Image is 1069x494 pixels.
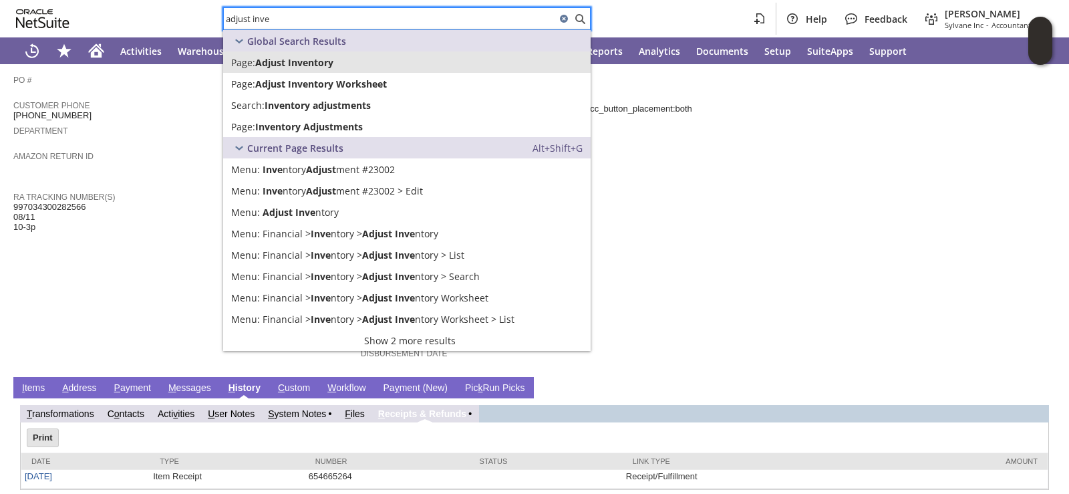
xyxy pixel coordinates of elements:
span: Menu: [231,270,260,283]
a: List [223,308,591,330]
span: ntory > List [415,249,464,261]
span: Menu: [231,184,260,197]
a: Receipts & Refunds [378,408,466,419]
a: RA Tracking Number(s) [13,193,115,202]
a: Unrolled view on [1032,380,1048,396]
a: Workflow [324,382,369,395]
a: Recent Records [16,37,48,64]
span: ntory > [331,249,362,261]
span: ntory > [331,227,362,240]
div: Status [480,457,613,465]
span: Inve [311,270,331,283]
span: Inve [263,184,283,197]
span: Financial > [263,313,311,326]
span: Inve [395,227,415,240]
span: M [168,382,176,393]
span: F [345,408,351,419]
a: Customer Phone [13,101,90,110]
span: ntory > [331,291,362,304]
span: Help [806,13,827,25]
span: U [208,408,214,419]
span: Oracle Guided Learning Widget. To move around, please hold and drag [1028,41,1052,66]
span: Inve [395,249,415,261]
span: ment #23002 > Edit [336,184,423,197]
span: W [327,382,336,393]
span: Adjust Inventory [255,56,333,69]
a: Inventory Adjustment #23002 [223,158,591,180]
span: Inve [311,227,331,240]
svg: Search [572,11,588,27]
a: Payment (New) [380,382,451,395]
a: Disbursement Date [361,349,448,358]
span: Support [869,45,907,57]
div: Number [315,457,460,465]
a: List [223,244,591,265]
span: Page: [231,56,255,69]
span: S [268,408,274,419]
span: Documents [696,45,748,57]
span: Inve [311,291,331,304]
span: [PHONE_NUMBER] [13,110,92,121]
span: 997034300282566 08/11 10-3p [13,202,86,233]
span: ntory Worksheet [415,291,488,304]
span: ntory Worksheet > List [415,313,514,326]
a: Page:Adjust Inventory [223,51,591,73]
span: Adjust [362,270,392,283]
div: Amount [852,457,1038,465]
span: P [114,382,120,393]
span: A [62,382,68,393]
span: Inve [311,249,331,261]
a: User Notes [208,408,255,419]
span: Inve [395,270,415,283]
span: v [173,408,178,419]
svg: logo [16,9,69,28]
span: ment #23002 [336,163,395,176]
span: Menu: [231,291,260,304]
span: Page: [231,78,255,90]
span: Setup [764,45,791,57]
a: Edit [223,180,591,201]
a: Transformations [27,408,94,419]
input: Search [224,11,556,27]
span: o [114,408,120,419]
a: Page:Adjust Inventory Worksheet [223,73,591,94]
a: PO # [13,76,31,85]
span: Inve [395,291,415,304]
div: Type [160,457,295,465]
svg: Shortcuts [56,43,72,59]
span: Financial > [263,249,311,261]
span: k [478,382,482,393]
a: Reports [579,37,631,64]
a: SuiteApps [799,37,861,64]
a: Adjust Inventory Worksheet [223,287,591,308]
span: Sylvane Inc [945,20,983,30]
a: Support [861,37,915,64]
span: I [22,382,25,393]
div: Date [31,457,140,465]
span: Adjust [306,184,336,197]
td: Item Receipt [150,470,305,489]
span: Adjust Inventory Worksheet [255,78,387,90]
span: Inve [295,206,315,219]
span: [PERSON_NAME] [945,7,1045,20]
span: y [395,382,400,393]
a: [DATE] [25,471,52,481]
a: Page:Inventory Adjustments [223,116,591,137]
a: System Notes [268,408,326,419]
div: Shortcuts [48,37,80,64]
td: Receipt/Fulfillment [623,470,842,489]
a: Contacts [108,408,144,419]
span: ntory [283,163,306,176]
td: 654665264 [305,470,470,489]
input: Print [27,429,58,447]
span: SuiteApps [807,45,853,57]
span: ntory > [331,313,362,326]
span: Inventory adjustments [265,99,371,112]
iframe: Click here to launch Oracle Guided Learning Help Panel [1028,17,1052,65]
a: Home [80,37,112,64]
span: Inve [395,313,415,326]
span: Financial > [263,227,311,240]
svg: Home [88,43,104,59]
a: Files [345,408,365,419]
span: Inventory Adjustments [255,120,363,133]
